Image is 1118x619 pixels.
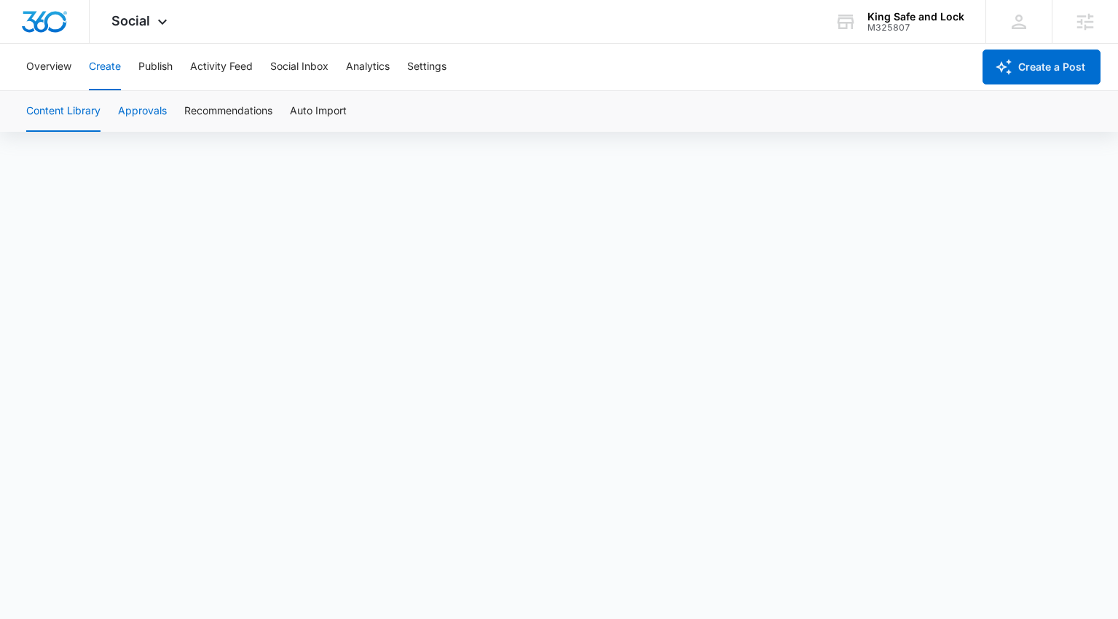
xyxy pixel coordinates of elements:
[111,13,150,28] span: Social
[118,91,167,132] button: Approvals
[270,44,328,90] button: Social Inbox
[26,91,101,132] button: Content Library
[26,44,71,90] button: Overview
[346,44,390,90] button: Analytics
[983,50,1101,84] button: Create a Post
[184,91,272,132] button: Recommendations
[89,44,121,90] button: Create
[190,44,253,90] button: Activity Feed
[407,44,446,90] button: Settings
[138,44,173,90] button: Publish
[867,11,964,23] div: account name
[290,91,347,132] button: Auto Import
[867,23,964,33] div: account id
